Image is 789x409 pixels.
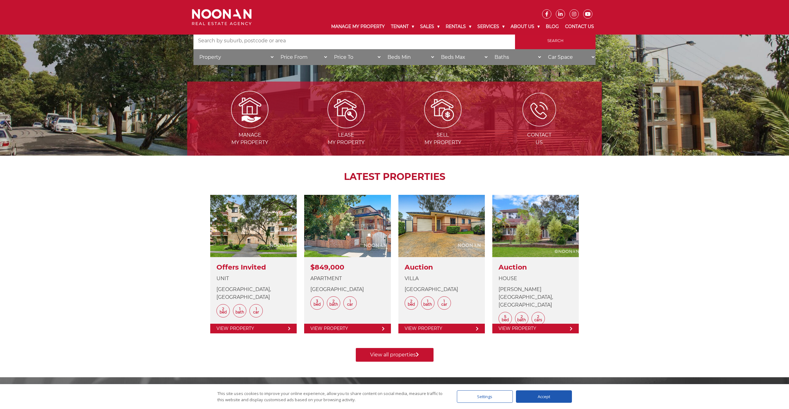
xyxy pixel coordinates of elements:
span: Sell my Property [395,131,490,146]
img: Manage my Property [231,91,268,128]
a: Sell my property Sellmy Property [395,106,490,145]
img: Sell my property [424,91,462,128]
h2: LATEST PROPERTIES [203,171,586,182]
a: Manage my Property Managemy Property [202,106,297,145]
a: Rentals [443,19,474,35]
div: This site uses cookies to improve your online experience, allow you to share content on social me... [217,390,444,403]
img: Noonan Real Estate Agency [192,9,252,26]
input: Search [515,32,596,49]
span: Contact Us [492,131,587,146]
span: Manage my Property [202,131,297,146]
img: ICONS [522,93,556,126]
span: Lease my Property [299,131,394,146]
img: Lease my property [327,91,365,128]
a: Sales [417,19,443,35]
a: View all properties [356,348,434,362]
a: Services [474,19,508,35]
a: Tenant [388,19,417,35]
a: Blog [543,19,562,35]
div: Settings [457,390,513,403]
div: Accept [516,390,572,403]
a: ICONS ContactUs [492,106,587,145]
a: Manage My Property [328,19,388,35]
a: Lease my property Leasemy Property [299,106,394,145]
input: Search by suburb, postcode or area [193,32,515,49]
a: About Us [508,19,543,35]
a: Contact Us [562,19,597,35]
